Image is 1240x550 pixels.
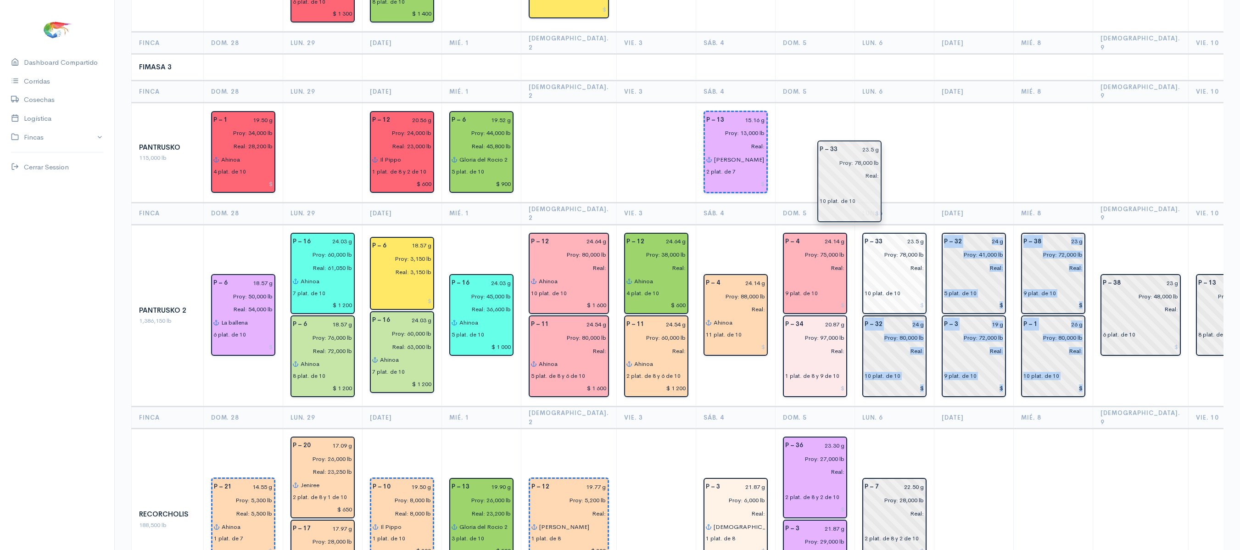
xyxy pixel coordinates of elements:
input: pescadas [446,140,511,153]
div: 4 plat. de 10 [213,168,246,176]
input: g [726,276,765,290]
div: P – 12 [367,113,396,127]
th: Dom. 28 [204,32,283,54]
input: pescadas [859,261,924,275]
th: Mié. 8 [1013,407,1093,429]
div: 1 plat. de 8 [531,534,561,543]
th: [DATE] [934,202,1013,224]
div: P – 12 [525,235,554,248]
th: Dom. 28 [204,80,283,102]
input: estimadas [700,494,765,507]
input: pescadas [780,261,845,275]
div: 11 plat. de 10 [706,331,742,339]
input: g [316,235,352,248]
input: g [805,235,845,248]
div: 2 plat. de 7 [706,168,736,176]
input: g [809,439,845,452]
div: 1 plat. de 8 [706,534,735,543]
input: estimadas [621,248,686,261]
input: estimadas [208,494,273,507]
input: estimadas [780,248,845,261]
div: 5 plat. de 8 y 6 de 10 [531,372,585,380]
input: pescadas [367,340,432,354]
div: 4 plat. de 10 [626,289,659,297]
input: $ [293,382,352,395]
div: Fimasa 3 [139,62,196,73]
div: P – 6 [287,318,313,331]
input: g [316,439,352,452]
input: estimadas [859,331,924,344]
div: 1 plat. de 8 y 9 de 10 [785,372,839,380]
input: $ [706,340,765,354]
input: estimadas [367,252,432,265]
th: [DEMOGRAPHIC_DATA]. 2 [521,407,617,429]
input: g [809,318,845,331]
div: Piscina: 34 Peso: 20.87 g Libras Proy: 97,000 lb Empacadora: Frigolandia Plataformas: 1 plat. de ... [783,315,847,397]
input: pescadas [287,261,352,275]
input: $ [293,7,352,21]
th: Mié. 8 [1013,80,1093,102]
div: 5 plat. de 10 [452,168,484,176]
input: estimadas [446,494,511,507]
th: Sáb. 4 [696,202,775,224]
th: Sáb. 4 [696,407,775,429]
input: pescadas [780,466,845,479]
input: pescadas [208,507,273,520]
input: estimadas [780,331,845,344]
div: P – 34 [780,318,809,331]
div: P – 11 [621,318,650,331]
div: Piscina: 6 Peso: 18.57 g Libras Proy: 50,000 lb Libras Reales: 54,000 lb Rendimiento: 108.0% Empa... [211,274,275,356]
div: P – 16 [367,314,396,327]
div: Piscina: 20 Peso: 17.09 g Libras Proy: 26,000 lb Libras Reales: 23,250 lb Rendimiento: 89.4% Empa... [290,437,355,518]
th: Mié. 1 [442,407,521,429]
div: P – 7 [859,480,884,494]
div: 7 plat. de 10 [372,368,405,376]
input: pescadas [1018,344,1083,358]
th: Lun. 6 [855,80,934,102]
input: g [967,235,1004,248]
input: pescadas [701,140,765,153]
input: g [726,480,765,494]
input: g [1043,318,1083,331]
div: P – 10 [367,480,396,494]
div: Piscina: 3 Peso: 19 g Libras Proy: 72,000 lb Empacadora: Sin asignar Plataformas: 9 plat. de 10 [942,315,1006,397]
th: Lun. 6 [855,32,934,54]
div: Piscina: 6 Peso: 19.52 g Libras Proy: 44,000 lb Libras Reales: 45,800 lb Rendimiento: 104.1% Empa... [449,111,514,193]
th: Finca [132,80,204,102]
th: [DATE] [934,32,1013,54]
input: estimadas [859,494,924,507]
input: g [396,480,431,494]
input: $ [626,299,686,312]
div: Piscina: 4 Peso: 24.14 g Libras Proy: 75,000 lb Empacadora: Promarisco Plataformas: 9 plat. de 10 [783,233,847,314]
input: g [884,480,924,494]
div: P – 36 [780,439,809,452]
input: $ [213,340,273,354]
input: estimadas [446,290,511,303]
div: P – 13 [1193,276,1222,290]
span: 188,500 lb [139,521,167,529]
div: P – 3 [700,480,726,494]
div: P – 16 [446,276,475,290]
input: estimadas [367,327,432,340]
div: P – 13 [446,480,475,494]
div: 8 plat. de 10 [1198,331,1231,339]
input: estimadas [1018,331,1083,344]
th: Lun. 6 [855,202,934,224]
input: estimadas [525,331,607,344]
div: P – 6 [208,276,233,290]
input: estimadas [367,127,432,140]
input: $ [452,177,511,191]
div: 10 plat. de 10 [865,289,900,297]
div: 2 plat. de 8 y 1 de 10 [293,493,347,501]
div: P – 38 [1097,276,1126,290]
div: P – 4 [700,276,726,290]
div: Piscina: 16 Peso: 24.03 g Libras Proy: 60,000 lb Libras Reales: 63,000 lb Rendimiento: 105.0% Emp... [370,311,434,393]
input: pescadas [525,344,607,358]
div: Piscina: 13 Tipo: Raleo Peso: 15.16 g Libras Proy: 13,000 lb Empacadora: Songa Gabarra: Abel Elia... [704,111,768,193]
div: Piscina: 11 Peso: 24.54 g Libras Proy: 60,000 lb Empacadora: Cofimar Gabarra: Ahinoa Plataformas:... [624,315,688,397]
th: Dom. 28 [204,407,283,429]
th: Dom. 5 [775,80,855,102]
th: Lun. 29 [283,202,363,224]
input: g [316,522,352,535]
input: pescadas [1018,261,1083,275]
